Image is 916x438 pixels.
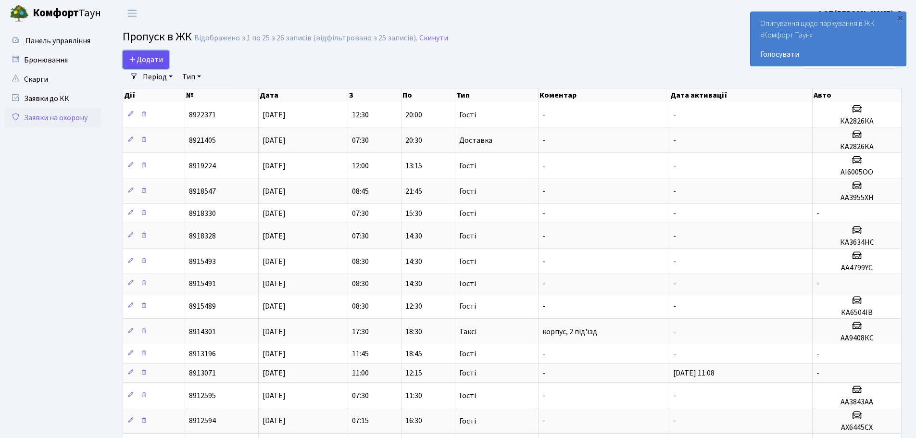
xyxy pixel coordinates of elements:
[459,417,476,425] span: Гості
[405,110,422,120] span: 20:00
[352,301,369,312] span: 08:30
[352,208,369,219] span: 07:30
[817,8,904,19] b: ФОП [PERSON_NAME]. О.
[542,186,545,197] span: -
[459,350,476,358] span: Гості
[542,110,545,120] span: -
[816,263,897,273] h5: АА4799YC
[405,186,422,197] span: 21:45
[10,4,29,23] img: logo.png
[263,208,286,219] span: [DATE]
[673,110,676,120] span: -
[263,231,286,241] span: [DATE]
[673,278,676,289] span: -
[123,28,192,45] span: Пропуск в ЖК
[189,161,216,171] span: 8919224
[405,135,422,146] span: 20:30
[459,210,476,217] span: Гості
[816,278,819,289] span: -
[263,135,286,146] span: [DATE]
[405,368,422,378] span: 12:15
[402,88,455,102] th: По
[455,88,539,102] th: Тип
[263,390,286,401] span: [DATE]
[189,390,216,401] span: 8912595
[751,12,906,66] div: Опитування щодо паркування в ЖК «Комфорт Таун»
[542,208,545,219] span: -
[459,232,476,240] span: Гості
[816,193,897,202] h5: АА3955ХН
[673,208,676,219] span: -
[459,280,476,288] span: Гості
[178,69,205,85] a: Тип
[816,368,819,378] span: -
[189,186,216,197] span: 8918547
[539,88,669,102] th: Коментар
[5,108,101,127] a: Заявки на охорону
[419,34,448,43] a: Скинути
[459,328,477,336] span: Таксі
[405,231,422,241] span: 14:30
[816,349,819,359] span: -
[673,349,676,359] span: -
[673,161,676,171] span: -
[405,161,422,171] span: 13:15
[352,110,369,120] span: 12:30
[542,416,545,426] span: -
[405,390,422,401] span: 11:30
[189,278,216,289] span: 8915491
[263,349,286,359] span: [DATE]
[189,256,216,267] span: 8915493
[673,390,676,401] span: -
[120,5,144,21] button: Переключити навігацію
[405,326,422,337] span: 18:30
[673,231,676,241] span: -
[459,392,476,400] span: Гості
[185,88,259,102] th: №
[542,231,545,241] span: -
[352,349,369,359] span: 11:45
[5,89,101,108] a: Заявки до КК
[760,49,896,60] a: Голосувати
[673,256,676,267] span: -
[816,117,897,126] h5: КА2826КА
[813,88,902,102] th: Авто
[542,326,597,337] span: корпус, 2 під'їзд
[25,36,90,46] span: Панель управління
[405,301,422,312] span: 12:30
[816,238,897,247] h5: КА3634НС
[542,390,545,401] span: -
[263,110,286,120] span: [DATE]
[5,31,101,50] a: Панель управління
[189,349,216,359] span: 8913196
[816,142,897,151] h5: КА2826КА
[673,301,676,312] span: -
[459,188,476,195] span: Гості
[263,416,286,426] span: [DATE]
[189,208,216,219] span: 8918330
[816,168,897,177] h5: АІ6005ОО
[542,349,545,359] span: -
[542,301,545,312] span: -
[405,349,422,359] span: 18:45
[33,5,101,22] span: Таун
[405,416,422,426] span: 16:30
[189,110,216,120] span: 8922371
[263,186,286,197] span: [DATE]
[352,416,369,426] span: 07:15
[263,326,286,337] span: [DATE]
[405,256,422,267] span: 14:30
[405,278,422,289] span: 14:30
[263,301,286,312] span: [DATE]
[352,161,369,171] span: 12:00
[542,278,545,289] span: -
[352,256,369,267] span: 08:30
[123,50,169,69] a: Додати
[123,88,185,102] th: Дії
[263,278,286,289] span: [DATE]
[194,34,417,43] div: Відображено з 1 по 25 з 26 записів (відфільтровано з 25 записів).
[263,256,286,267] span: [DATE]
[459,369,476,377] span: Гості
[673,368,715,378] span: [DATE] 11:08
[263,161,286,171] span: [DATE]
